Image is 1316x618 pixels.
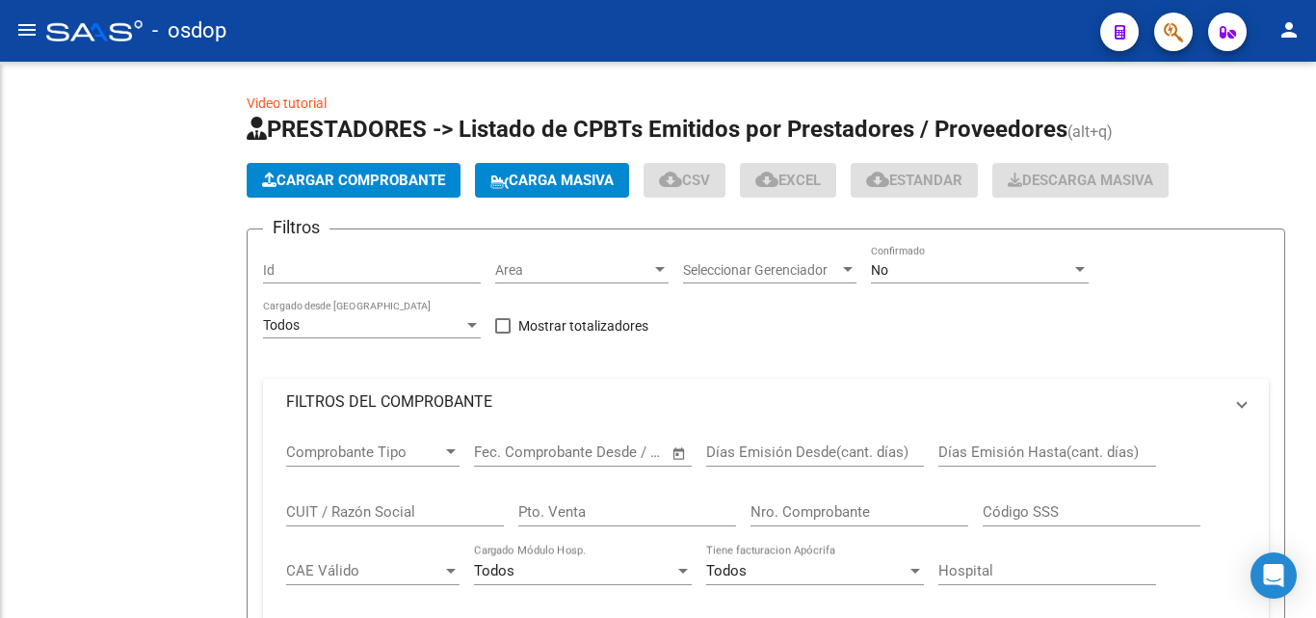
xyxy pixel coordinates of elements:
span: EXCEL [755,172,821,189]
a: Video tutorial [247,95,327,111]
span: Todos [706,562,747,579]
button: Estandar [851,163,978,198]
span: Todos [263,317,300,333]
button: EXCEL [740,163,836,198]
input: Fecha inicio [474,443,552,461]
span: Area [495,262,651,279]
span: CSV [659,172,710,189]
span: Cargar Comprobante [262,172,445,189]
mat-icon: cloud_download [866,168,889,191]
mat-expansion-panel-header: FILTROS DEL COMPROBANTE [263,379,1269,425]
app-download-masive: Descarga masiva de comprobantes (adjuntos) [992,163,1169,198]
button: Cargar Comprobante [247,163,461,198]
span: No [871,262,888,278]
input: Fecha fin [569,443,663,461]
mat-icon: person [1277,18,1301,41]
mat-panel-title: FILTROS DEL COMPROBANTE [286,391,1223,413]
span: Estandar [866,172,962,189]
h3: Filtros [263,214,329,241]
span: Comprobante Tipo [286,443,442,461]
span: Carga Masiva [490,172,614,189]
div: Open Intercom Messenger [1250,552,1297,599]
mat-icon: cloud_download [659,168,682,191]
button: Descarga Masiva [992,163,1169,198]
span: Descarga Masiva [1008,172,1153,189]
span: PRESTADORES -> Listado de CPBTs Emitidos por Prestadores / Proveedores [247,116,1067,143]
mat-icon: menu [15,18,39,41]
button: CSV [644,163,725,198]
button: Open calendar [669,443,691,465]
span: Seleccionar Gerenciador [683,262,839,279]
button: Carga Masiva [475,163,629,198]
span: (alt+q) [1067,122,1113,141]
span: CAE Válido [286,562,442,579]
span: Mostrar totalizadores [518,314,648,337]
mat-icon: cloud_download [755,168,778,191]
span: - osdop [152,10,226,52]
span: Todos [474,562,514,579]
